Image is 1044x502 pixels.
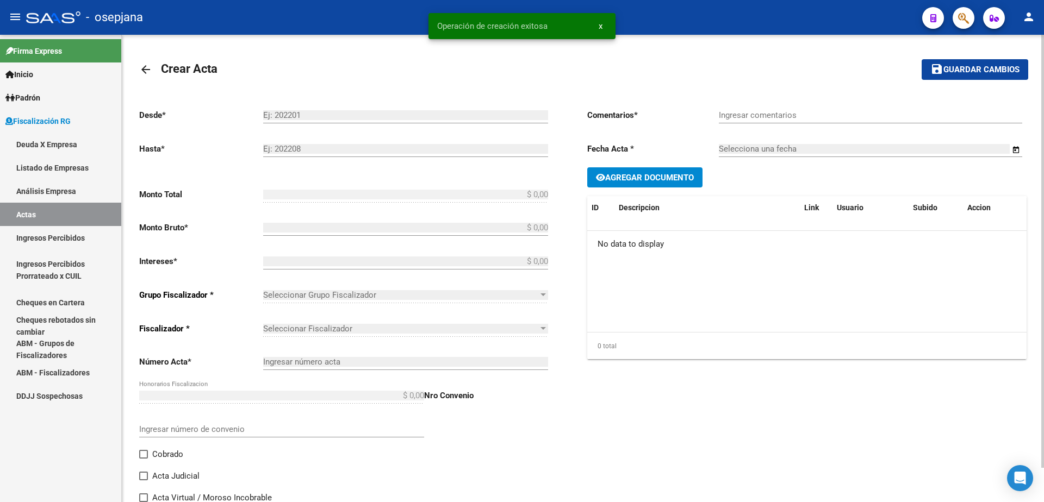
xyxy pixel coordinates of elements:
span: Inicio [5,68,33,80]
mat-icon: menu [9,10,22,23]
span: Usuario [837,203,863,212]
span: Operación de creación exitosa [437,21,548,32]
datatable-header-cell: Accion [963,196,1017,219]
p: Intereses [139,255,263,267]
button: x [590,16,611,36]
datatable-header-cell: Descripcion [614,196,800,219]
p: Fecha Acta * [587,143,719,155]
div: No data to display [587,231,1027,258]
span: Fiscalización RG [5,115,71,127]
mat-icon: save [930,62,943,76]
span: - osepjana [86,5,143,29]
span: Descripcion [619,203,660,212]
span: Crear Acta [161,62,217,76]
span: Link [804,203,819,212]
p: Hasta [139,143,263,155]
datatable-header-cell: Link [800,196,832,219]
button: Guardar cambios [922,59,1028,79]
p: Número Acta [139,356,263,368]
div: Open Intercom Messenger [1007,465,1033,491]
p: Nro Convenio [424,390,548,401]
span: Agregar Documento [605,173,694,183]
p: Desde [139,109,263,121]
span: Seleccionar Grupo Fiscalizador [263,290,538,300]
span: Acta Judicial [152,469,200,482]
datatable-header-cell: Usuario [832,196,909,219]
span: x [599,21,602,31]
p: Comentarios [587,109,719,121]
span: Subido [913,203,937,212]
p: Monto Bruto [139,222,263,234]
mat-icon: arrow_back [139,63,152,76]
p: Grupo Fiscalizador * [139,289,263,301]
span: Accion [967,203,991,212]
div: 0 total [587,332,1027,360]
p: Fiscalizador * [139,323,263,335]
p: Monto Total [139,189,263,200]
datatable-header-cell: Subido [909,196,963,219]
span: Padrón [5,92,40,104]
span: Guardar cambios [943,65,1020,75]
mat-icon: person [1022,10,1035,23]
span: Cobrado [152,448,183,461]
span: Firma Express [5,45,62,57]
span: ID [592,203,599,212]
span: Seleccionar Fiscalizador [263,324,538,334]
button: Agregar Documento [587,167,703,187]
datatable-header-cell: ID [587,196,614,219]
